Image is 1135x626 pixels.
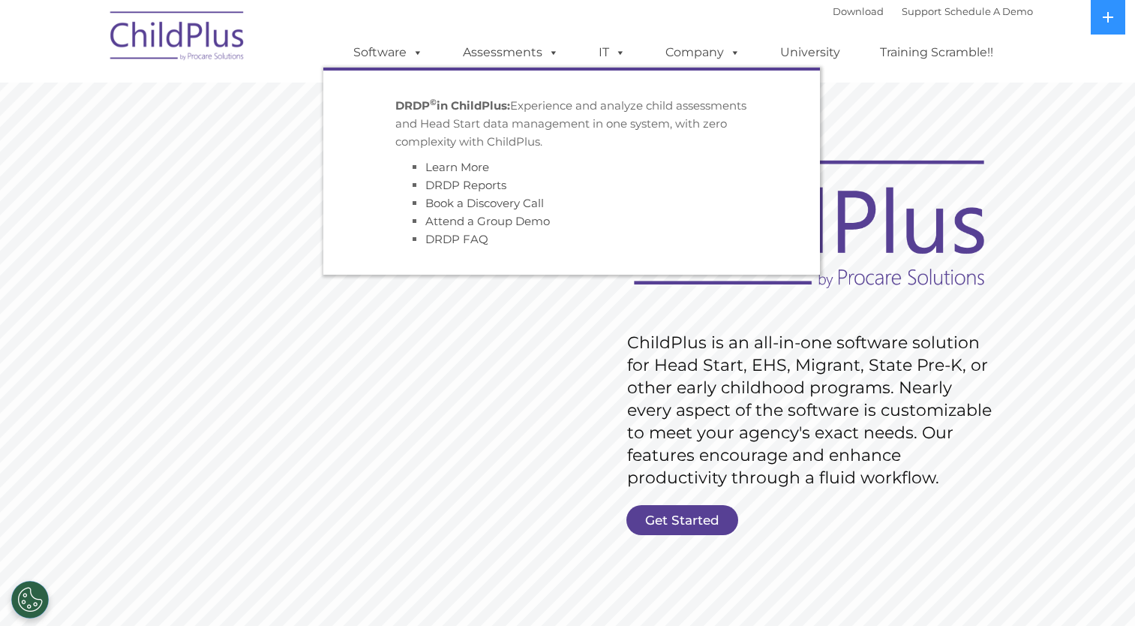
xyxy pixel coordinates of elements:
a: Software [338,38,438,68]
a: Attend a Group Demo [425,214,550,228]
p: Experience and analyze child assessments and Head Start data management in one system, with zero ... [395,97,748,151]
a: Download [833,5,884,17]
a: Support [902,5,941,17]
a: Assessments [448,38,574,68]
a: Training Scramble!! [865,38,1008,68]
a: DRDP FAQ [425,232,488,246]
rs-layer: ChildPlus is an all-in-one software solution for Head Start, EHS, Migrant, State Pre-K, or other ... [627,332,999,489]
button: Cookies Settings [11,581,49,618]
a: Book a Discovery Call [425,196,544,210]
a: Company [650,38,755,68]
strong: DRDP in ChildPlus: [395,98,510,113]
a: Get Started [626,505,738,535]
a: IT [584,38,641,68]
sup: © [430,97,437,107]
img: ChildPlus by Procare Solutions [103,1,253,76]
a: DRDP Reports [425,178,506,192]
a: Learn More [425,160,489,174]
a: University [765,38,855,68]
a: Schedule A Demo [944,5,1033,17]
font: | [833,5,1033,17]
